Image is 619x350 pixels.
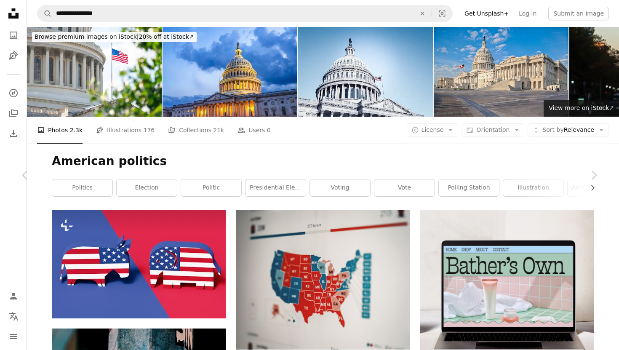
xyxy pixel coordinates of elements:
[548,7,609,20] button: Submit an image
[542,126,594,134] span: Relevance
[52,210,226,318] img: an elephant and an elephant made out of paper
[213,126,224,135] span: 21k
[236,210,410,350] img: red and blue building illustration
[237,117,271,144] a: Users 0
[5,47,22,64] a: Illustrations
[52,154,594,169] h1: American politics
[459,7,514,20] a: Get Unsplash+
[462,123,524,137] button: Orientation
[245,179,306,196] a: presidential election
[413,5,432,21] button: Clear
[27,27,202,47] a: Browse premium images on iStock|20% off at iStock↗
[544,100,619,117] a: View more on iStock↗
[476,126,510,133] span: Orientation
[5,328,22,345] button: Menu
[35,33,139,40] span: Browse premium images on iStock |
[5,125,22,142] a: Download History
[549,104,614,111] span: View more on iStock ↗
[35,33,194,40] span: 20% off at iStock ↗
[374,179,435,196] a: vote
[528,123,609,137] button: Sort byRelevance
[568,135,619,216] a: Next
[267,126,271,135] span: 0
[422,126,444,133] span: License
[168,117,224,144] a: Collections 21k
[5,105,22,122] a: Collections
[439,179,499,196] a: polling station
[310,179,370,196] a: voting
[5,27,22,44] a: Photos
[542,126,563,133] span: Sort by
[503,179,563,196] a: illustration
[432,5,452,21] button: Visual search
[144,126,155,135] span: 176
[407,123,459,137] button: License
[298,27,433,117] img: US Capitol
[434,27,568,117] img: United States Capitol
[5,288,22,305] a: Log in / Sign up
[96,117,155,144] a: Illustrations 176
[163,27,297,117] img: US Capitol North Side Washington DC
[37,5,52,21] button: Search Unsplash
[5,308,22,325] button: Language
[5,85,22,102] a: Explore
[37,5,453,22] form: Find visuals sitewide
[181,179,241,196] a: politic
[52,179,112,196] a: politics
[236,276,410,283] a: red and blue building illustration
[52,260,226,268] a: an elephant and an elephant made out of paper
[27,27,162,117] img: Close-up view of the American Flag on the U.S. Capitol building in Washington D.C. on the East Fa...
[117,179,177,196] a: election
[514,7,542,20] a: Log in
